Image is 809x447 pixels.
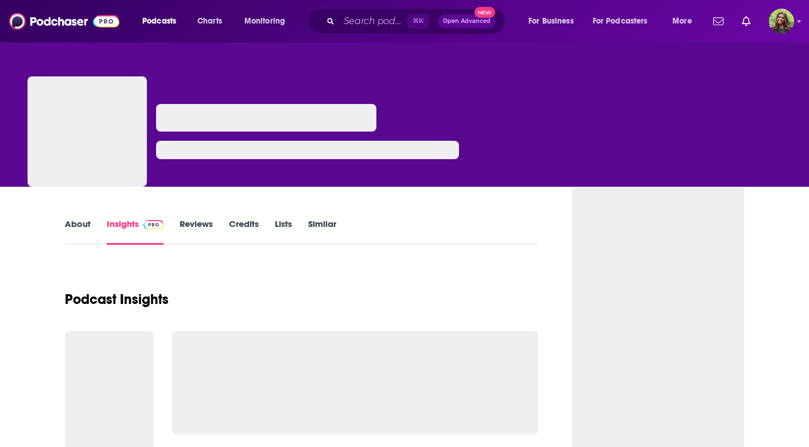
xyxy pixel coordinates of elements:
[438,14,496,28] button: Open AdvancedNew
[65,291,169,308] h1: Podcast Insights
[664,12,706,30] button: open menu
[229,218,259,245] a: Credits
[9,10,119,32] img: Podchaser - Follow, Share and Rate Podcasts
[107,218,164,245] a: InsightsPodchaser Pro
[190,12,229,30] a: Charts
[443,18,491,24] span: Open Advanced
[474,7,495,18] span: New
[180,218,213,245] a: Reviews
[236,12,300,30] button: open menu
[769,9,794,34] span: Logged in as reagan34226
[197,13,222,29] span: Charts
[737,11,755,31] a: Show notifications dropdown
[593,13,648,29] span: For Podcasters
[769,9,794,34] img: User Profile
[769,9,794,34] button: Show profile menu
[339,12,407,30] input: Search podcasts, credits, & more...
[672,13,692,29] span: More
[143,220,164,229] img: Podchaser Pro
[585,12,664,30] button: open menu
[308,218,336,245] a: Similar
[709,11,728,31] a: Show notifications dropdown
[275,218,292,245] a: Lists
[318,8,516,34] div: Search podcasts, credits, & more...
[244,13,285,29] span: Monitoring
[528,13,574,29] span: For Business
[134,12,191,30] button: open menu
[65,218,91,245] a: About
[142,13,176,29] span: Podcasts
[520,12,588,30] button: open menu
[407,14,429,29] span: ⌘ K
